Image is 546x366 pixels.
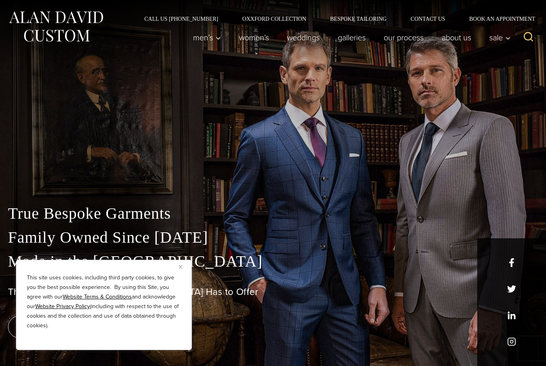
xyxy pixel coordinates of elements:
button: View Search Form [519,28,538,47]
a: Website Terms & Conditions [63,293,132,301]
a: Call Us [PHONE_NUMBER] [132,16,230,22]
p: True Bespoke Garments Family Owned Since [DATE] Made in the [GEOGRAPHIC_DATA] [8,202,538,273]
span: Men’s [193,34,221,42]
span: Sale [489,34,511,42]
img: Alan David Custom [8,9,104,44]
a: Our Process [375,30,433,46]
p: This site uses cookies, including third party cookies, to give you the best possible experience. ... [27,273,181,330]
a: book an appointment [8,316,120,338]
a: Oxxford Collection [230,16,318,22]
button: Close [179,262,188,271]
a: Women’s [230,30,278,46]
h1: The Best Custom Suits [GEOGRAPHIC_DATA] Has to Offer [8,286,538,298]
img: Close [179,265,182,269]
a: Galleries [329,30,375,46]
a: weddings [278,30,329,46]
a: Website Privacy Policy [35,302,90,311]
a: Contact Us [399,16,457,22]
a: Bespoke Tailoring [318,16,399,22]
nav: Secondary Navigation [132,16,538,22]
a: About Us [433,30,480,46]
nav: Primary Navigation [184,30,515,46]
a: Book an Appointment [457,16,538,22]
